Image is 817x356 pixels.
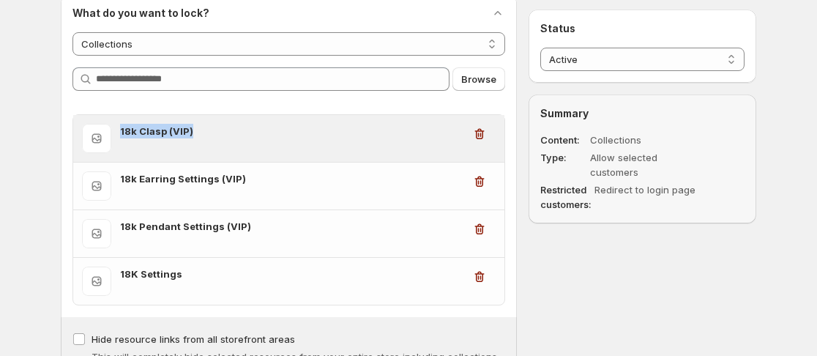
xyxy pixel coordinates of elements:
dd: Allow selected customers [590,150,703,179]
span: Hide resource links from all storefront areas [92,333,295,345]
dt: Restricted customers: [540,182,592,212]
dd: Redirect to login page [594,182,707,212]
h3: 18k Clasp (VIP) [120,124,463,138]
dt: Type: [540,150,587,179]
h3: 18K Settings [120,267,463,281]
span: Browse [461,72,496,86]
dt: Content: [540,133,587,147]
button: Browse [452,67,505,91]
h2: What do you want to lock? [72,6,209,21]
h2: Status [540,21,745,36]
h2: Summary [540,106,745,121]
h3: 18k Earring Settings (VIP) [120,171,463,186]
dd: Collections [590,133,703,147]
h3: 18k Pendant Settings (VIP) [120,219,463,234]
